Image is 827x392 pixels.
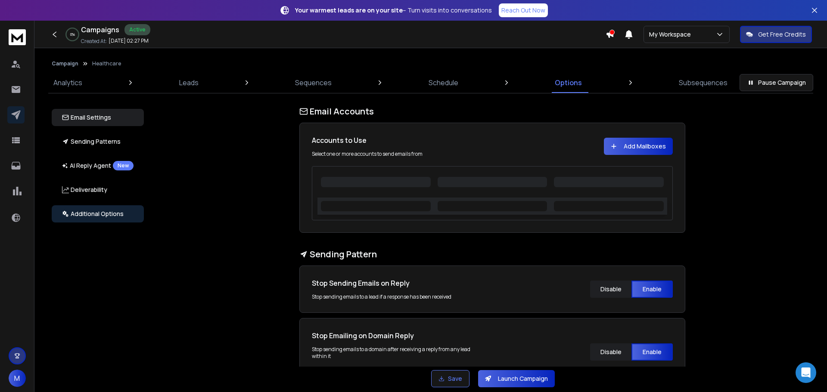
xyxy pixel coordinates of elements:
h1: Campaigns [81,25,119,35]
p: Sequences [295,77,332,88]
p: Leads [179,77,199,88]
button: M [9,370,26,387]
a: Reach Out Now [499,3,548,17]
strong: Your warmest leads are on your site [295,6,403,14]
p: My Workspace [649,30,694,39]
p: [DATE] 02:27 PM [109,37,149,44]
a: Sequences [290,72,337,93]
p: Schedule [429,77,458,88]
h1: Email Accounts [299,105,685,117]
img: logo [9,29,26,45]
button: Email Settings [52,109,144,126]
p: Options [555,77,582,88]
p: – Turn visits into conversations [295,6,492,15]
p: Healthcare [92,60,121,67]
p: Analytics [53,77,82,88]
a: Subsequences [674,72,733,93]
button: Pause Campaign [740,74,813,91]
a: Options [550,72,587,93]
p: Email Settings [62,113,111,122]
p: Created At: [81,38,107,45]
div: Open Intercom Messenger [796,362,816,383]
p: 0 % [70,32,75,37]
p: Subsequences [679,77,728,88]
a: Schedule [423,72,463,93]
button: Campaign [52,60,78,67]
a: Analytics [48,72,87,93]
a: Leads [174,72,204,93]
p: Reach Out Now [501,6,545,15]
button: Get Free Credits [740,26,812,43]
p: Get Free Credits [758,30,806,39]
div: Active [124,24,150,35]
